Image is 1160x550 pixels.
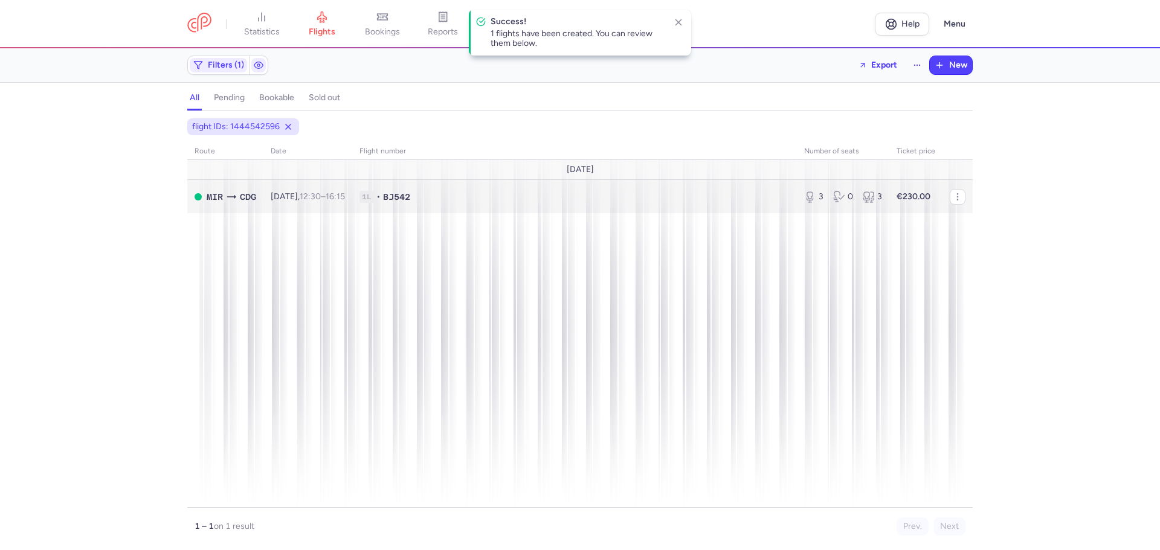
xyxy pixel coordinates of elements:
button: New [930,56,972,74]
span: BJ542 [383,191,410,203]
h4: all [190,92,199,103]
th: Flight number [352,142,797,161]
a: statistics [231,11,292,37]
strong: €230.00 [897,191,930,202]
span: New [949,60,967,70]
button: Export [851,56,905,75]
a: flights [292,11,352,37]
th: route [187,142,263,161]
span: on 1 result [214,521,254,531]
span: flights [309,27,335,37]
span: Filters (1) [208,60,244,70]
span: Help [901,19,920,28]
div: 3 [804,191,823,203]
span: statistics [244,27,280,37]
span: [DATE] [567,165,594,174]
th: date [263,142,352,161]
span: reports [428,27,458,37]
span: Charles De Gaulle, Paris, France [240,190,256,203]
strong: 1 – 1 [195,521,214,531]
time: 12:30 [300,191,321,202]
button: Prev. [897,517,929,536]
span: flight IDs: 1444542596 [192,121,280,133]
h4: Success! [491,17,665,27]
th: number of seats [797,142,889,161]
span: Export [871,60,897,69]
div: 0 [833,191,852,203]
span: OPEN [195,193,202,200]
h4: sold out [309,92,340,103]
p: 1 flights have been created. You can review them below. [491,29,665,48]
a: CitizenPlane red outlined logo [187,13,211,35]
span: • [376,191,381,203]
span: 1L [359,191,374,203]
button: Filters (1) [188,56,249,74]
h4: pending [214,92,245,103]
span: [DATE], [271,191,345,202]
span: – [300,191,345,202]
th: Ticket price [889,142,942,161]
button: Next [933,517,965,536]
span: Habib Bourguiba, Monastir, Tunisia [207,190,223,203]
h4: bookable [259,92,294,103]
div: 3 [863,191,882,203]
a: reports [413,11,473,37]
time: 16:15 [326,191,345,202]
button: Menu [936,13,973,36]
a: bookings [352,11,413,37]
a: Help [875,13,929,36]
span: bookings [365,27,400,37]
